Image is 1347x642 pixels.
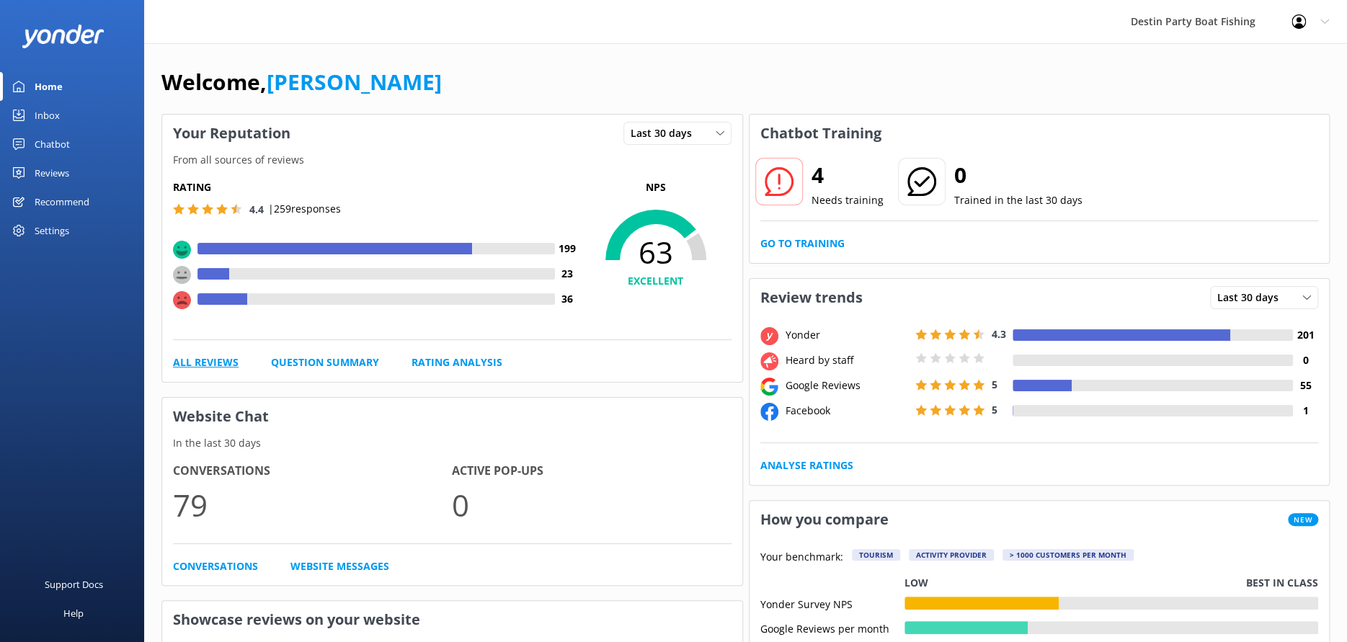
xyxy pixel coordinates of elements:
[35,72,63,101] div: Home
[812,192,884,208] p: Needs training
[782,327,912,343] div: Yonder
[173,558,258,574] a: Conversations
[760,458,853,473] a: Analyse Ratings
[452,462,731,481] h4: Active Pop-ups
[173,355,239,370] a: All Reviews
[750,279,873,316] h3: Review trends
[35,216,69,245] div: Settings
[782,352,912,368] div: Heard by staff
[290,558,389,574] a: Website Messages
[173,481,452,529] p: 79
[992,403,997,416] span: 5
[412,355,502,370] a: Rating Analysis
[580,234,732,270] span: 63
[580,273,732,289] h4: EXCELLENT
[1293,327,1318,343] h4: 201
[1293,403,1318,419] h4: 1
[162,398,742,435] h3: Website Chat
[249,202,264,216] span: 4.4
[812,158,884,192] h2: 4
[782,403,912,419] div: Facebook
[1293,378,1318,393] h4: 55
[45,570,103,599] div: Support Docs
[35,130,70,159] div: Chatbot
[750,115,892,152] h3: Chatbot Training
[267,67,442,97] a: [PERSON_NAME]
[271,355,379,370] a: Question Summary
[555,241,580,257] h4: 199
[992,378,997,391] span: 5
[452,481,731,529] p: 0
[750,501,899,538] h3: How you compare
[760,549,843,566] p: Your benchmark:
[1288,513,1318,526] span: New
[992,327,1006,341] span: 4.3
[63,599,84,628] div: Help
[1003,549,1134,561] div: > 1000 customers per month
[162,152,742,168] p: From all sources of reviews
[1217,290,1287,306] span: Last 30 days
[162,601,742,638] h3: Showcase reviews on your website
[35,187,89,216] div: Recommend
[852,549,900,561] div: Tourism
[760,236,845,251] a: Go to Training
[173,179,580,195] h5: Rating
[631,125,701,141] span: Last 30 days
[35,101,60,130] div: Inbox
[760,597,904,610] div: Yonder Survey NPS
[162,435,742,451] p: In the last 30 days
[161,65,442,99] h1: Welcome,
[954,158,1083,192] h2: 0
[173,462,452,481] h4: Conversations
[555,291,580,307] h4: 36
[909,549,994,561] div: Activity Provider
[162,115,301,152] h3: Your Reputation
[22,24,105,48] img: yonder-white-logo.png
[1293,352,1318,368] h4: 0
[580,179,732,195] p: NPS
[268,201,341,217] p: | 259 responses
[904,575,928,591] p: Low
[760,621,904,634] div: Google Reviews per month
[1246,575,1318,591] p: Best in class
[782,378,912,393] div: Google Reviews
[35,159,69,187] div: Reviews
[555,266,580,282] h4: 23
[954,192,1083,208] p: Trained in the last 30 days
